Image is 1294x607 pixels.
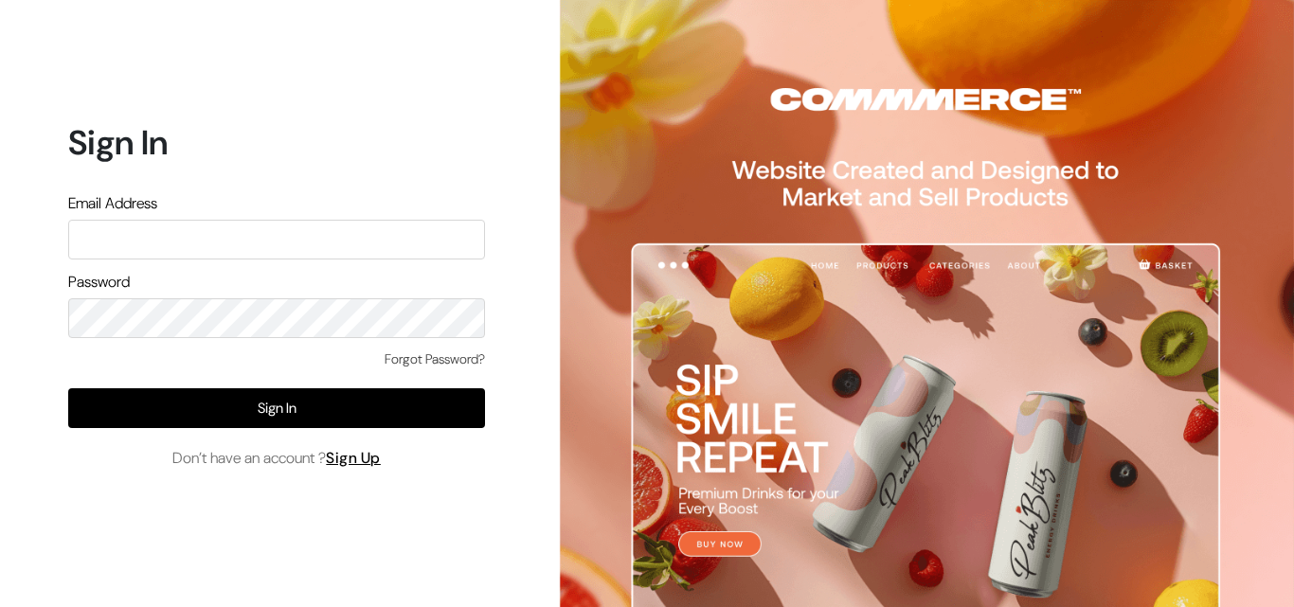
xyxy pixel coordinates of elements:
a: Forgot Password? [385,349,485,369]
label: Password [68,271,130,294]
a: Sign Up [326,448,381,468]
label: Email Address [68,192,157,215]
span: Don’t have an account ? [172,447,381,470]
h1: Sign In [68,122,485,163]
button: Sign In [68,388,485,428]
